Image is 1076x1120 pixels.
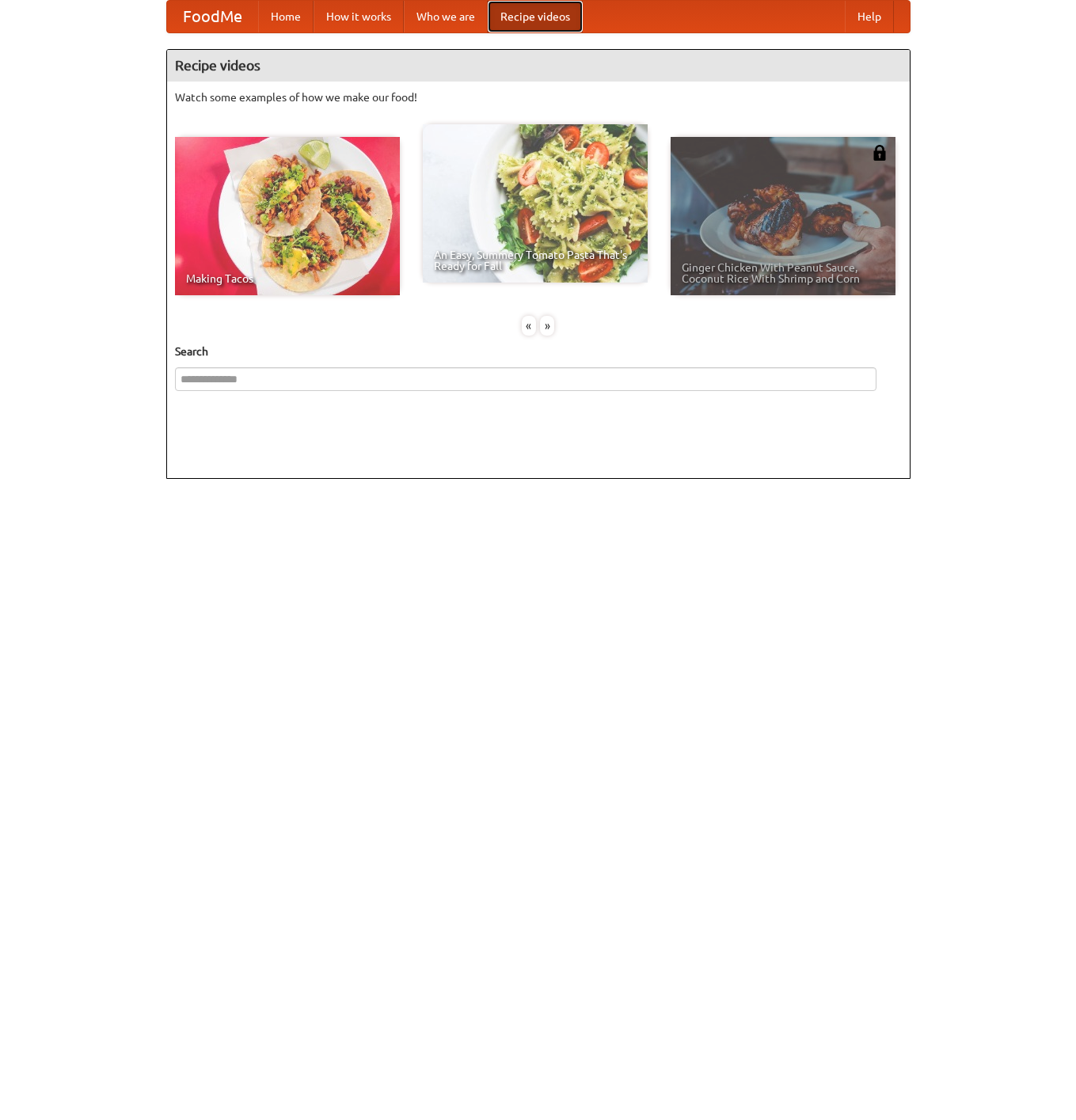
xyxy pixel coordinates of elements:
a: Help [845,1,894,32]
img: 483408.png [872,145,888,161]
a: Who we are [404,1,488,32]
a: FoodMe [167,1,258,32]
a: How it works [314,1,404,32]
a: Making Tacos [175,137,400,295]
a: Home [258,1,314,32]
a: An Easy, Summery Tomato Pasta That's Ready for Fall [423,124,648,283]
div: « [522,316,536,336]
p: Watch some examples of how we make our food! [175,89,902,105]
a: Recipe videos [488,1,583,32]
div: » [540,316,554,336]
span: An Easy, Summery Tomato Pasta That's Ready for Fall [434,249,637,271]
h4: Recipe videos [167,50,910,82]
span: Making Tacos [186,273,389,284]
h5: Search [175,344,902,359]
